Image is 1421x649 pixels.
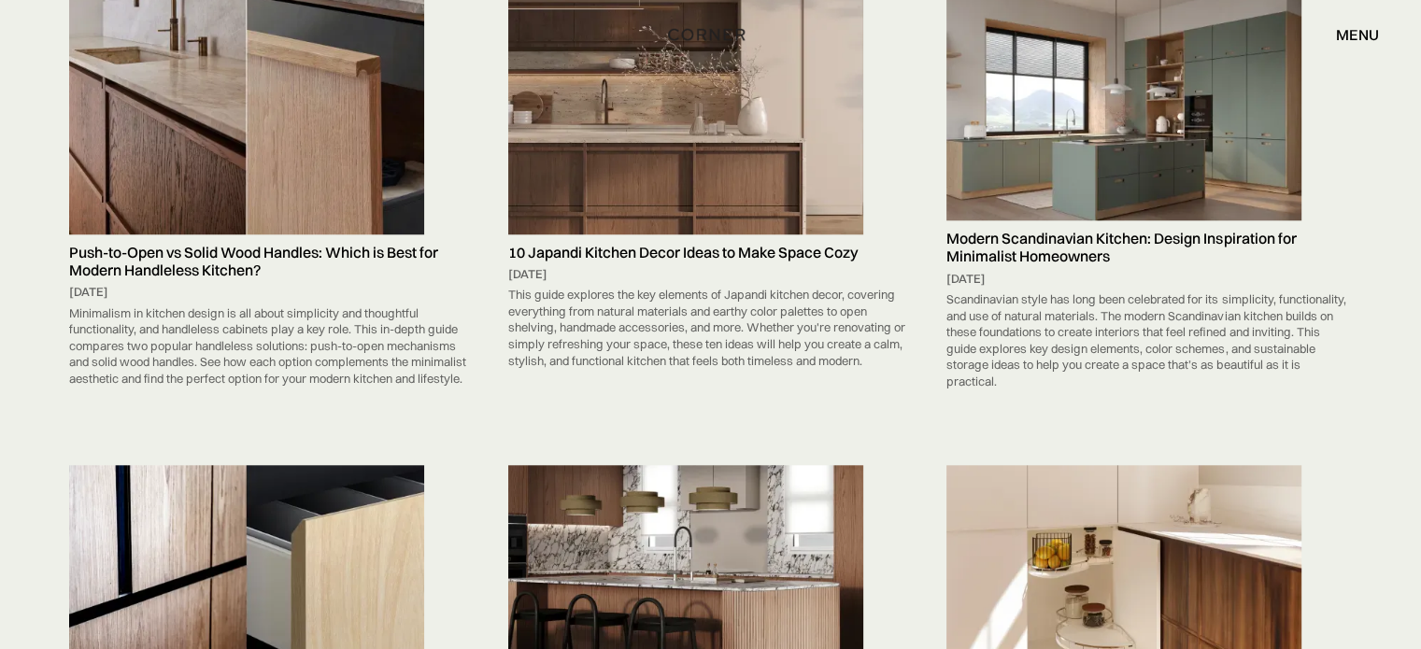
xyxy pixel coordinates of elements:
[508,266,914,283] div: [DATE]
[946,287,1352,394] div: Scandinavian style has long been celebrated for its simplicity, functionality, and use of natural...
[946,271,1352,288] div: [DATE]
[69,244,475,279] h5: Push-to-Open vs Solid Wood Handles: Which is Best for Modern Handleless Kitchen?
[69,301,475,392] div: Minimalism in kitchen design is all about simplicity and thoughtful functionality, and handleless...
[1336,27,1379,42] div: menu
[508,282,914,374] div: This guide explores the key elements of Japandi kitchen decor, covering everything from natural m...
[508,244,914,261] h5: 10 Japandi Kitchen Decor Ideas to Make Space Cozy
[69,284,475,301] div: [DATE]
[661,22,759,47] a: home
[1317,19,1379,50] div: menu
[946,230,1352,265] h5: Modern Scandinavian Kitchen: Design Inspiration for Minimalist Homeowners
